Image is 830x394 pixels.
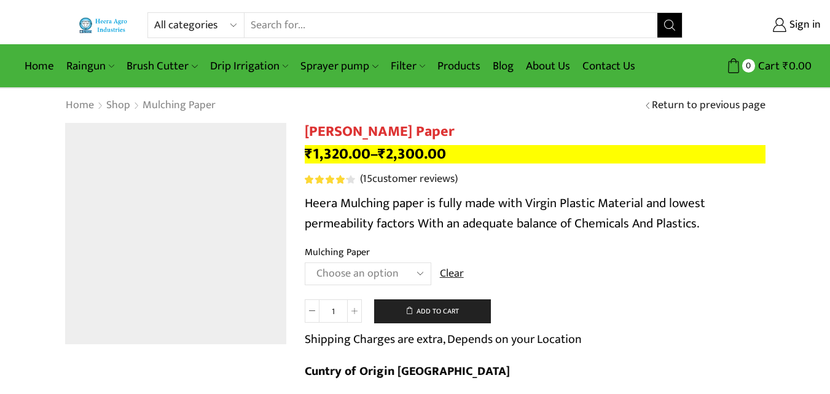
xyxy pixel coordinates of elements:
[305,329,582,349] p: Shipping Charges are extra, Depends on your Location
[305,361,510,382] b: Cuntry of Origin [GEOGRAPHIC_DATA]
[701,14,821,36] a: Sign in
[305,175,357,184] span: 15
[65,123,286,344] img: Heera Mulching Paper
[374,299,491,324] button: Add to cart
[520,52,576,81] a: About Us
[576,52,641,81] a: Contact Us
[362,170,372,188] span: 15
[319,299,347,323] input: Product quantity
[742,59,755,72] span: 0
[204,52,294,81] a: Drip Irrigation
[65,98,216,114] nav: Breadcrumb
[652,98,765,114] a: Return to previous page
[783,57,812,76] bdi: 0.00
[440,266,464,282] a: Clear options
[431,52,487,81] a: Products
[786,17,821,33] span: Sign in
[120,52,203,81] a: Brush Cutter
[305,145,765,164] p: –
[755,58,780,74] span: Cart
[657,13,682,37] button: Search button
[305,123,765,141] h1: [PERSON_NAME] Paper
[305,141,370,167] bdi: 1,320.00
[305,245,370,259] label: Mulching Paper
[106,98,131,114] a: Shop
[65,98,95,114] a: Home
[385,52,431,81] a: Filter
[305,175,347,184] span: Rated out of 5 based on customer ratings
[695,55,812,77] a: 0 Cart ₹0.00
[245,13,657,37] input: Search for...
[142,98,216,114] a: Mulching Paper
[305,175,354,184] div: Rated 4.27 out of 5
[783,57,789,76] span: ₹
[60,52,120,81] a: Raingun
[378,141,446,167] bdi: 2,300.00
[305,192,705,235] span: Heera Mulching paper is fully made with Virgin Plastic Material and lowest permeability factors W...
[294,52,384,81] a: Sprayer pump
[360,171,458,187] a: (15customer reviews)
[378,141,386,167] span: ₹
[487,52,520,81] a: Blog
[305,141,313,167] span: ₹
[18,52,60,81] a: Home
